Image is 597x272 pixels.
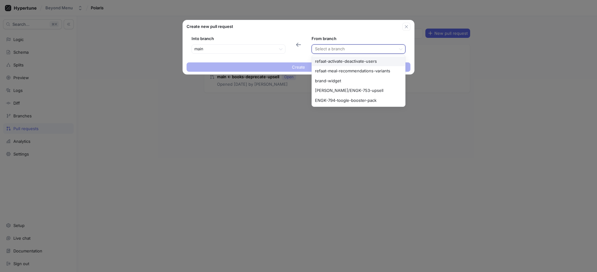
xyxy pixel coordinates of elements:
div: [PERSON_NAME]/ENGK-753-upsell [312,86,405,96]
div: refaat-meal-recommendations-variants [312,66,405,76]
div: Create new pull request [187,24,402,30]
p: From branch [312,36,405,42]
button: Create [187,62,410,72]
span: Create [292,65,305,69]
p: Into branch [192,36,285,42]
div: refaat-activate-deactivate-users [312,57,405,66]
div: ENGK-794-toogle-booster-pack [312,96,405,106]
div: brand-widget [312,76,405,86]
